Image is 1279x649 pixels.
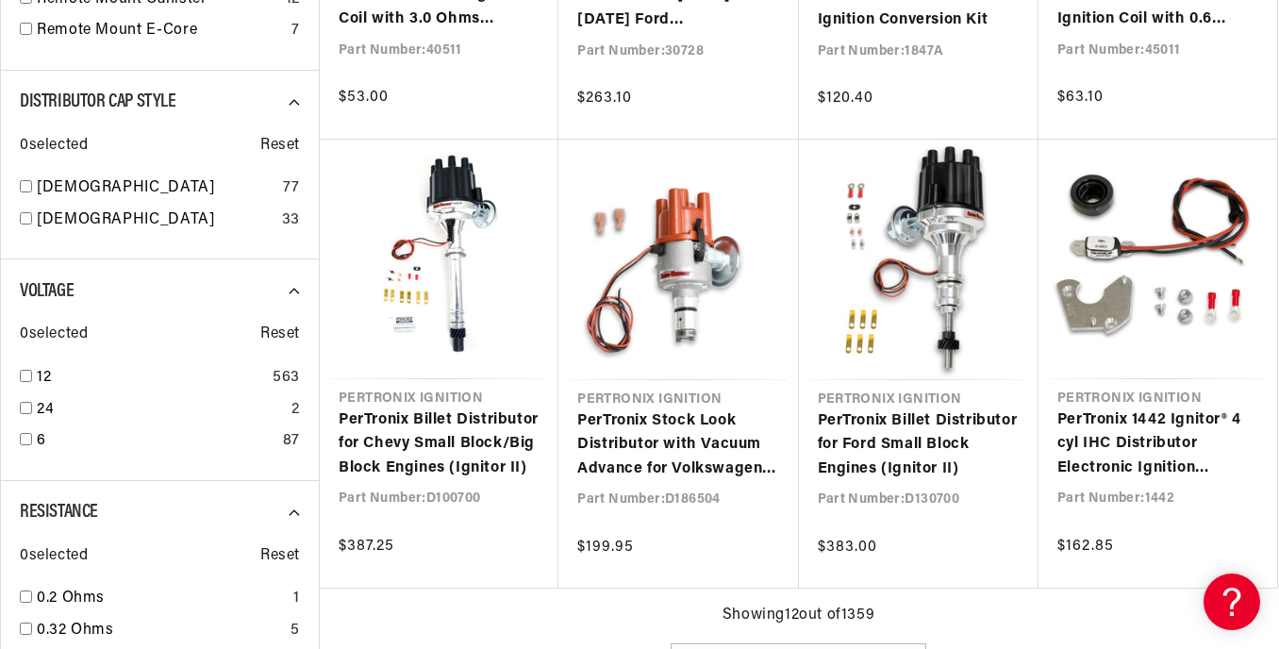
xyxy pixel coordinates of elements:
[37,19,284,43] a: Remote Mount E-Core
[291,619,300,643] div: 5
[37,587,286,611] a: 0.2 Ohms
[339,408,540,481] a: PerTronix Billet Distributor for Chevy Small Block/Big Block Engines (Ignitor II)
[37,619,283,643] a: 0.32 Ohms
[20,323,88,347] span: 0 selected
[283,429,300,454] div: 87
[20,503,98,522] span: Resistance
[260,323,300,347] span: Reset
[291,398,300,423] div: 2
[20,544,88,569] span: 0 selected
[577,409,779,482] a: PerTronix Stock Look Distributor with Vacuum Advance for Volkswagen Type 1 Engines
[37,429,275,454] a: 6
[818,409,1020,482] a: PerTronix Billet Distributor for Ford Small Block Engines (Ignitor II)
[20,134,88,158] span: 0 selected
[282,208,300,233] div: 33
[293,587,300,611] div: 1
[260,134,300,158] span: Reset
[291,19,300,43] div: 7
[273,366,300,391] div: 563
[260,544,300,569] span: Reset
[20,282,74,301] span: Voltage
[37,208,274,233] a: [DEMOGRAPHIC_DATA]
[37,366,265,391] a: 12
[283,176,300,201] div: 77
[1057,408,1258,481] a: PerTronix 1442 Ignitor® 4 cyl IHC Distributor Electronic Ignition Conversion Kit
[20,92,176,111] span: Distributor Cap Style
[723,604,874,628] span: Showing 12 out of 1359
[37,176,275,201] a: [DEMOGRAPHIC_DATA]
[37,398,284,423] a: 24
